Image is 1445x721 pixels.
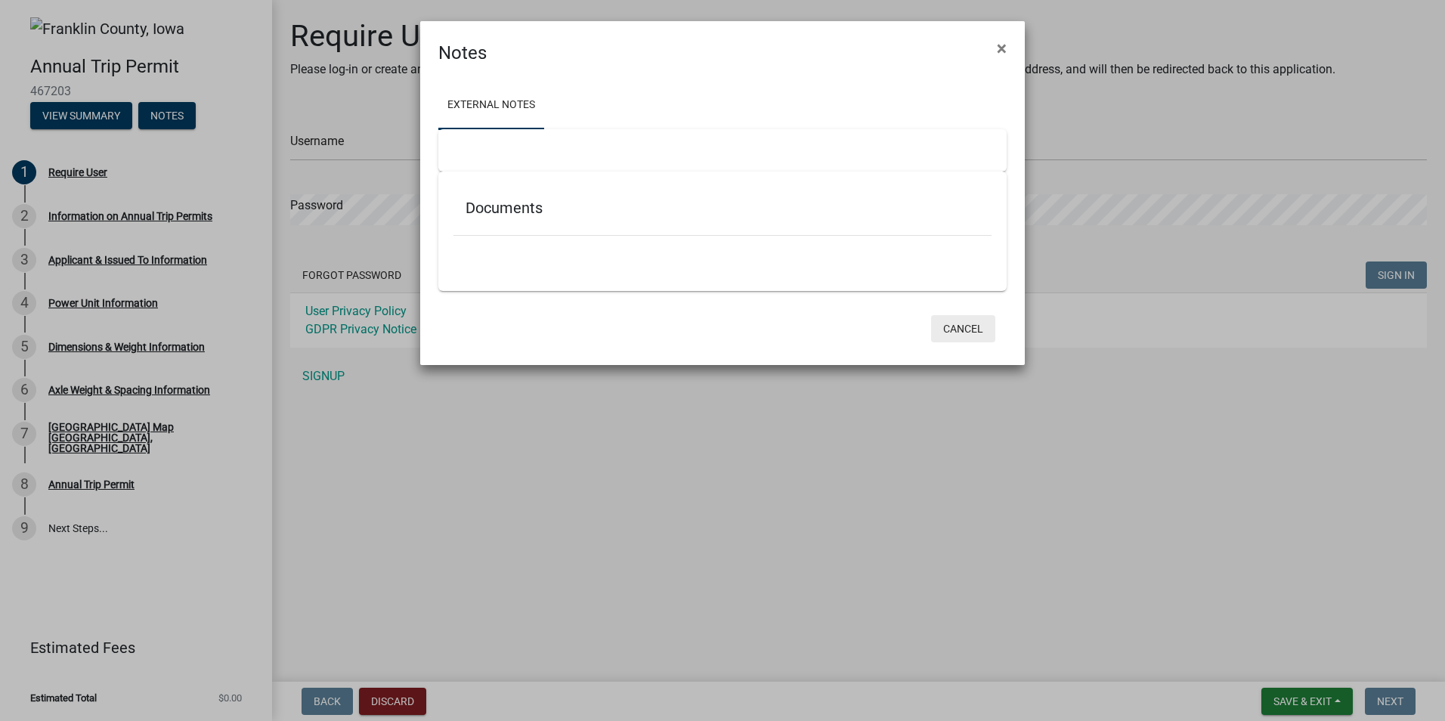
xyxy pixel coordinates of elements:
button: Cancel [931,315,995,342]
h5: Documents [466,199,979,217]
span: × [997,38,1007,59]
button: Close [985,27,1019,70]
h4: Notes [438,39,487,67]
a: External Notes [438,82,544,130]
